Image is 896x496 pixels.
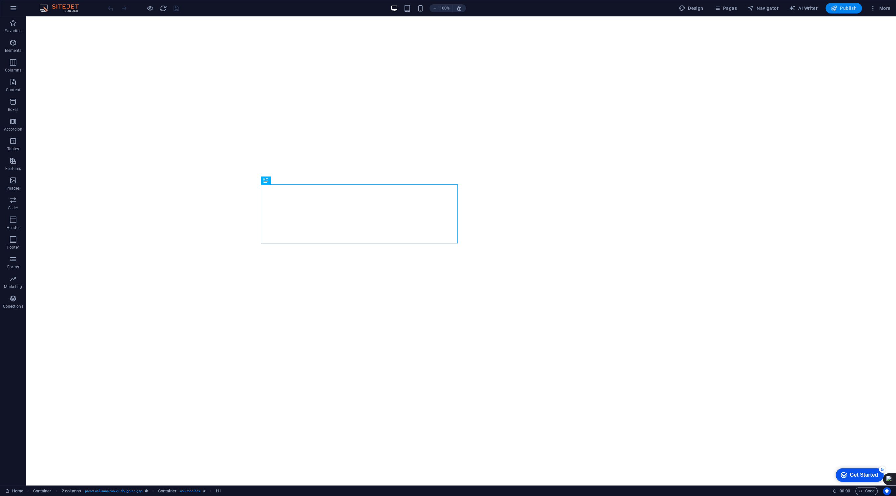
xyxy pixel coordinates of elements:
iframe: To enrich screen reader interactions, please activate Accessibility in Grammarly extension settings [26,16,896,486]
p: Tables [7,146,19,152]
p: Collections [3,304,23,309]
i: This element is a customizable preset [145,489,148,493]
span: Click to select. Double-click to edit [33,487,52,495]
button: Code [855,487,878,495]
button: Usercentrics [883,487,891,495]
p: Elements [5,48,22,53]
h6: Session time [833,487,850,495]
nav: breadcrumb [33,487,221,495]
p: Footer [7,245,19,250]
p: Columns [5,68,21,73]
span: . preset-columns-two-v2-dough-no-gap [84,487,142,495]
p: Images [7,186,20,191]
p: Slider [8,205,18,211]
button: More [867,3,893,13]
span: Click to select. Double-click to edit [62,487,81,495]
span: Click to select. Double-click to edit [216,487,221,495]
i: Element contains an animation [203,489,206,493]
p: Boxes [8,107,19,112]
div: Get Started [19,7,48,13]
span: Code [858,487,875,495]
p: Favorites [5,28,21,33]
p: Marketing [4,284,22,289]
div: Get Started 5 items remaining, 0% complete [5,3,53,17]
span: More [870,5,890,11]
span: : [844,488,845,493]
p: Accordion [4,127,22,132]
div: 5 [49,1,55,8]
p: Forms [7,264,19,270]
span: 00 00 [840,487,850,495]
span: Click to select. Double-click to edit [158,487,177,495]
span: . columns-box [179,487,200,495]
p: Header [7,225,20,230]
p: Content [6,87,20,93]
p: Features [5,166,21,171]
a: Click to cancel selection. Double-click to open Pages [5,487,23,495]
